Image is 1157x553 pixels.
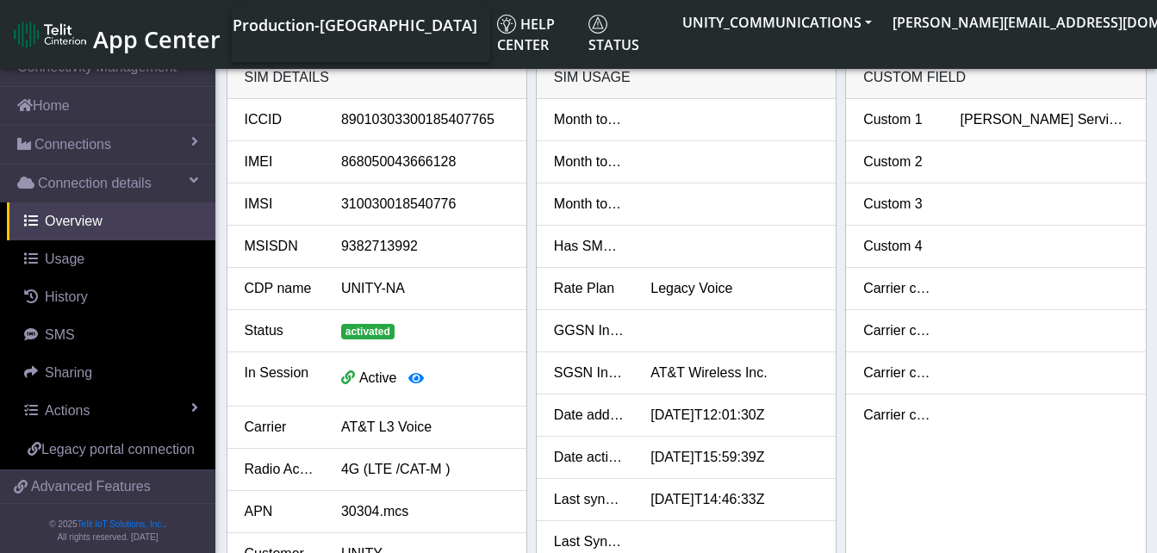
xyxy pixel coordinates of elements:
[588,15,639,54] span: Status
[232,320,328,341] div: Status
[232,278,328,299] div: CDP name
[328,194,522,214] div: 310030018540776
[497,15,516,34] img: knowledge.svg
[328,501,522,522] div: 30304.mcs
[541,405,638,426] div: Date added
[232,236,328,257] div: MSISDN
[232,417,328,438] div: Carrier
[948,109,1141,130] div: [PERSON_NAME] Services
[638,278,831,299] div: Legacy Voice
[328,278,522,299] div: UNITY-NA
[846,57,1145,99] div: Custom field
[232,194,328,214] div: IMSI
[7,354,215,392] a: Sharing
[45,289,88,304] span: History
[850,194,947,214] div: Custom 3
[850,363,947,383] div: Carrier custom 3
[850,236,947,257] div: Custom 4
[45,214,103,228] span: Overview
[232,363,328,395] div: In Session
[638,363,831,383] div: AT&T Wireless Inc.
[850,278,947,299] div: Carrier custom 1
[232,109,328,130] div: ICCID
[541,152,638,172] div: Month to date SMS
[850,109,947,130] div: Custom 1
[14,21,86,48] img: logo-telit-cinterion-gw-new.png
[341,324,395,339] span: activated
[541,320,638,341] div: GGSN Information
[638,447,831,468] div: [DATE]T15:59:39Z
[328,152,522,172] div: 868050043666128
[541,363,638,383] div: SGSN Information
[638,489,831,510] div: [DATE]T14:46:33Z
[14,16,218,53] a: App Center
[41,442,195,457] span: Legacy portal connection
[7,392,215,430] a: Actions
[7,240,215,278] a: Usage
[850,320,947,341] div: Carrier custom 2
[232,459,328,480] div: Radio Access Tech
[850,405,947,426] div: Carrier custom 4
[45,365,92,380] span: Sharing
[541,447,638,468] div: Date activated
[7,316,215,354] a: SMS
[34,134,111,155] span: Connections
[588,15,607,34] img: status.svg
[582,7,672,62] a: Status
[328,109,522,130] div: 89010303300185407765
[850,152,947,172] div: Custom 2
[328,459,522,480] div: 4G (LTE /CAT-M )
[541,489,638,510] div: Last synced
[328,417,522,438] div: AT&T L3 Voice
[227,57,526,99] div: SIM details
[541,194,638,214] div: Month to date voice
[232,501,328,522] div: APN
[45,403,90,418] span: Actions
[490,7,582,62] a: Help center
[541,236,638,257] div: Has SMS Usage
[93,23,221,55] span: App Center
[537,57,836,99] div: SIM usage
[7,278,215,316] a: History
[78,519,164,529] a: Telit IoT Solutions, Inc.
[541,278,638,299] div: Rate Plan
[541,109,638,130] div: Month to date data
[359,370,397,385] span: Active
[328,236,522,257] div: 9382713992
[31,476,151,497] span: Advanced Features
[232,7,476,41] a: Your current platform instance
[672,7,882,38] button: UNITY_COMMUNICATIONS
[38,173,152,194] span: Connection details
[541,531,638,552] div: Last Sync Data Usage
[397,363,435,395] button: View session details
[233,15,477,35] span: Production-[GEOGRAPHIC_DATA]
[232,152,328,172] div: IMEI
[497,15,555,54] span: Help center
[45,327,75,342] span: SMS
[638,405,831,426] div: [DATE]T12:01:30Z
[7,202,215,240] a: Overview
[45,252,84,266] span: Usage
